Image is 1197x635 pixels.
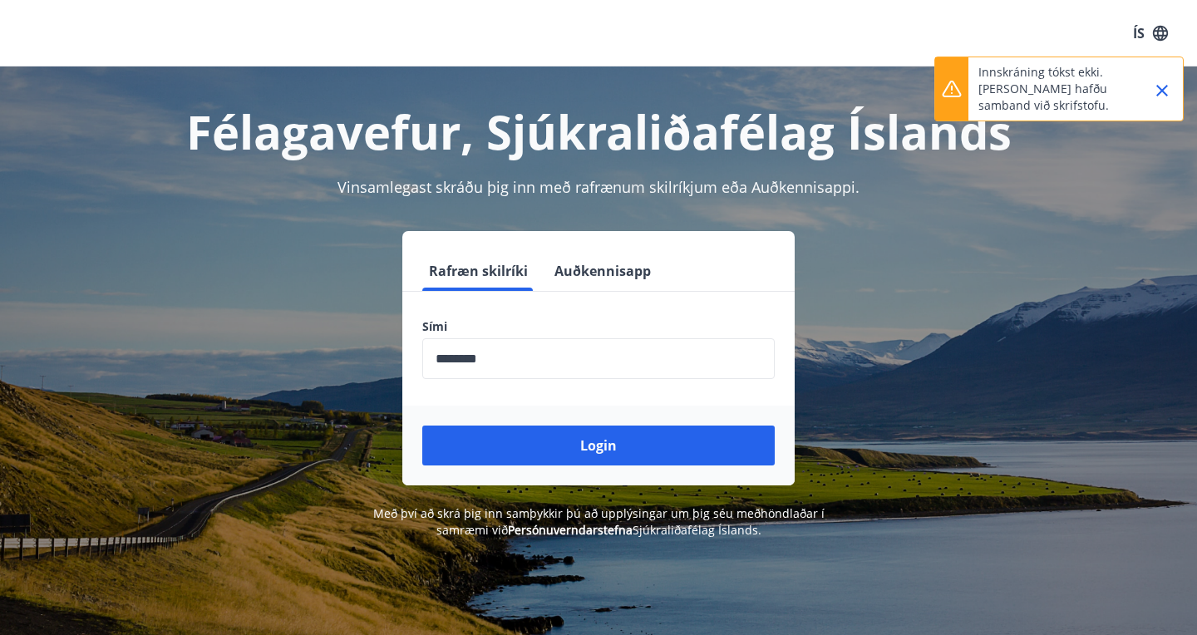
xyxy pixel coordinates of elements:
p: Innskráning tókst ekki. [PERSON_NAME] hafðu samband við skrifstofu. [978,64,1125,114]
button: Close [1148,76,1176,105]
button: Auðkennisapp [548,251,658,291]
button: Rafræn skilríki [422,251,534,291]
button: Login [422,426,775,465]
h1: Félagavefur, Sjúkraliðafélag Íslands [20,100,1177,163]
label: Sími [422,318,775,335]
a: Persónuverndarstefna [508,522,633,538]
span: Með því að skrá þig inn samþykkir þú að upplýsingar um þig séu meðhöndlaðar í samræmi við Sjúkral... [373,505,825,538]
span: Vinsamlegast skráðu þig inn með rafrænum skilríkjum eða Auðkennisappi. [337,177,860,197]
button: ÍS [1124,18,1177,48]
